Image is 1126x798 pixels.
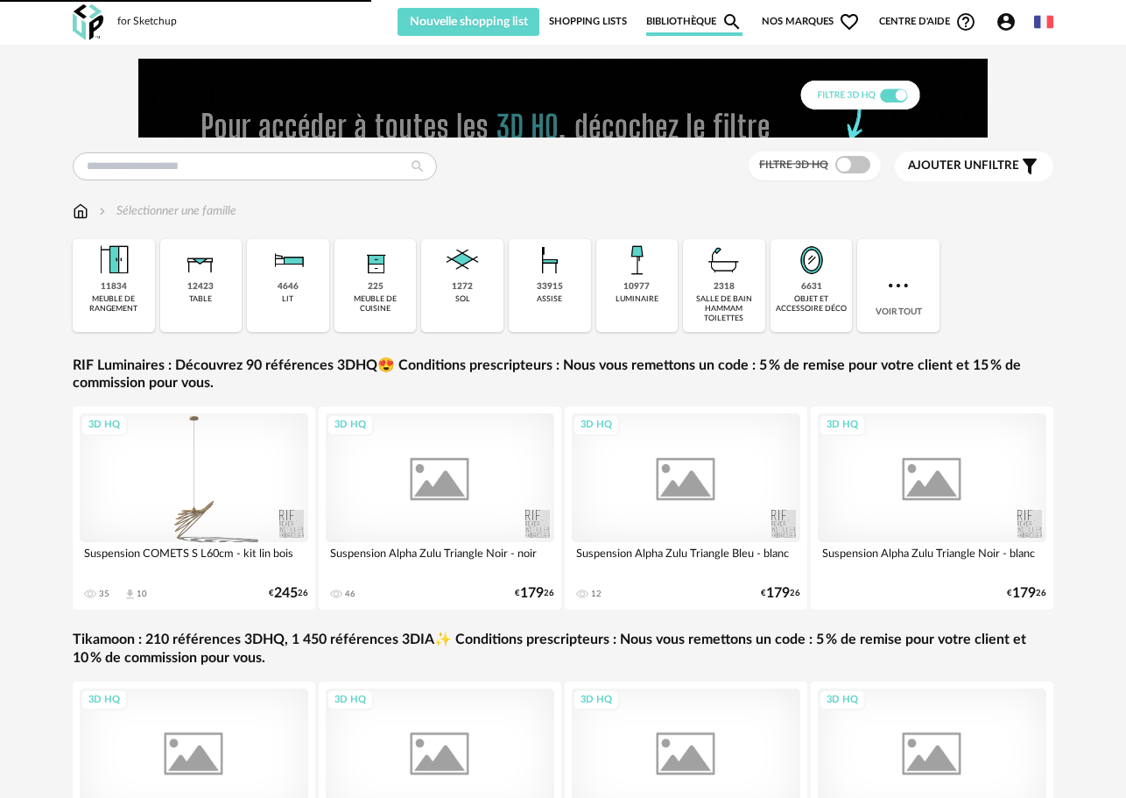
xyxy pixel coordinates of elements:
[811,406,1053,610] a: 3D HQ Suspension Alpha Zulu Triangle Noir - blanc €17926
[138,59,988,138] img: FILTRE%20HQ%20NEW_V1%20(4).gif
[616,239,658,281] img: Luminaire.png
[591,589,602,599] div: 12
[818,542,1046,577] div: Suspension Alpha Zulu Triangle Noir - blanc
[187,281,214,293] div: 12423
[908,159,1019,173] span: filtre
[688,294,760,324] div: salle de bain hammam toilettes
[345,589,355,599] div: 46
[759,159,828,170] span: Filtre 3D HQ
[537,294,562,304] div: assise
[549,8,627,36] a: Shopping Lists
[78,294,150,314] div: meuble de rangement
[282,294,293,304] div: lit
[398,8,539,36] button: Nouvelle shopping list
[537,281,563,293] div: 33915
[776,294,848,314] div: objet et accessoire déco
[1019,156,1040,177] span: Filter icon
[819,689,866,711] div: 3D HQ
[99,589,109,599] div: 35
[520,588,544,599] span: 179
[646,8,742,36] a: BibliothèqueMagnify icon
[441,239,483,281] img: Sol.png
[327,689,374,711] div: 3D HQ
[616,294,658,304] div: luminaire
[179,239,222,281] img: Table.png
[189,294,212,304] div: table
[623,281,650,293] div: 10977
[355,239,397,281] img: Rangement.png
[73,202,88,220] img: svg+xml;base64,PHN2ZyB3aWR0aD0iMTYiIGhlaWdodD0iMTciIHZpZXdCb3g9IjAgMCAxNiAxNyIgZmlsbD0ibm9uZSIgeG...
[703,239,745,281] img: Salle%20de%20bain.png
[565,406,807,610] a: 3D HQ Suspension Alpha Zulu Triangle Bleu - blanc 12 €17926
[1012,588,1036,599] span: 179
[884,272,912,300] img: more.7b13dc1.svg
[93,239,135,281] img: Meuble%20de%20rangement.png
[123,588,137,601] span: Download icon
[326,542,554,577] div: Suspension Alpha Zulu Triangle Noir - noir
[319,406,561,610] a: 3D HQ Suspension Alpha Zulu Triangle Noir - noir 46 €17926
[895,152,1053,181] button: Ajouter unfiltre Filter icon
[572,542,800,577] div: Suspension Alpha Zulu Triangle Bleu - blanc
[714,281,735,293] div: 2318
[996,11,1024,32] span: Account Circle icon
[879,11,976,32] span: Centre d'aideHelp Circle Outline icon
[73,4,103,40] img: OXP
[81,689,128,711] div: 3D HQ
[908,159,982,172] span: Ajouter un
[95,202,109,220] img: svg+xml;base64,PHN2ZyB3aWR0aD0iMTYiIGhlaWdodD0iMTYiIHZpZXdCb3g9IjAgMCAxNiAxNiIgZmlsbD0ibm9uZSIgeG...
[801,281,822,293] div: 6631
[839,11,860,32] span: Heart Outline icon
[766,588,790,599] span: 179
[267,239,309,281] img: Literie.png
[81,414,128,436] div: 3D HQ
[368,281,384,293] div: 225
[515,588,554,599] div: € 26
[529,239,571,281] img: Assise.png
[117,15,177,29] div: for Sketchup
[274,588,298,599] span: 245
[410,16,528,28] span: Nouvelle shopping list
[762,8,860,36] span: Nos marques
[791,239,833,281] img: Miroir.png
[452,281,473,293] div: 1272
[857,239,940,332] div: Voir tout
[761,588,800,599] div: € 26
[101,281,127,293] div: 11834
[95,202,236,220] div: Sélectionner une famille
[137,589,147,599] div: 10
[996,11,1017,32] span: Account Circle icon
[340,294,412,314] div: meuble de cuisine
[955,11,976,32] span: Help Circle Outline icon
[73,406,315,610] a: 3D HQ Suspension COMETS S L60cm - kit lin bois 35 Download icon 10 €24526
[269,588,308,599] div: € 26
[278,281,299,293] div: 4646
[327,414,374,436] div: 3D HQ
[80,542,308,577] div: Suspension COMETS S L60cm - kit lin bois
[721,11,742,32] span: Magnify icon
[1034,12,1053,32] img: fr
[73,631,1053,667] a: Tikamoon : 210 références 3DHQ, 1 450 références 3DIA✨ Conditions prescripteurs : Nous vous remet...
[573,689,620,711] div: 3D HQ
[573,414,620,436] div: 3D HQ
[455,294,470,304] div: sol
[819,414,866,436] div: 3D HQ
[1007,588,1046,599] div: € 26
[73,357,1053,393] a: RIF Luminaires : Découvrez 90 références 3DHQ😍 Conditions prescripteurs : Nous vous remettons un ...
